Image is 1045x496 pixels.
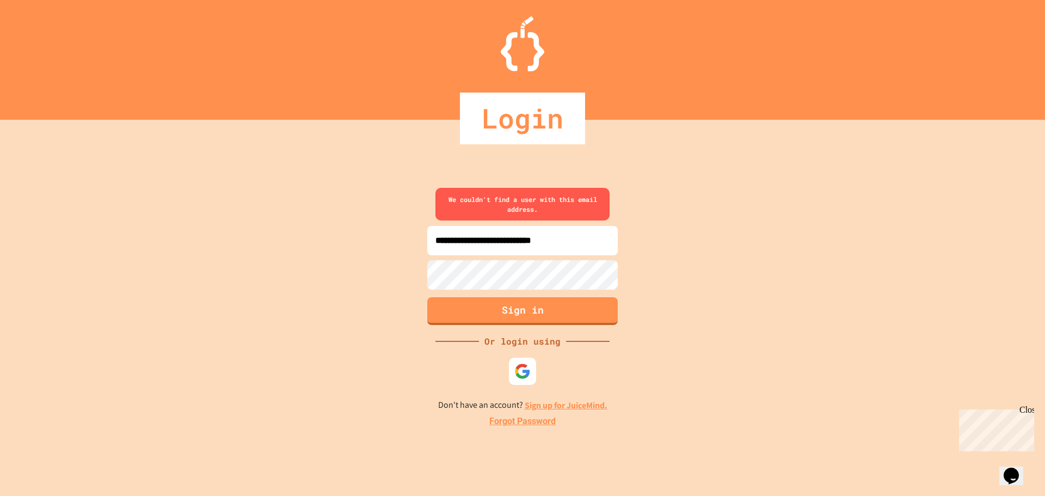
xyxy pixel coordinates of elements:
[479,335,566,348] div: Or login using
[435,188,610,221] div: We couldn't find a user with this email address.
[955,405,1034,451] iframe: chat widget
[460,93,585,144] div: Login
[525,400,607,411] a: Sign up for JuiceMind.
[999,452,1034,485] iframe: chat widget
[427,297,618,325] button: Sign in
[489,415,556,428] a: Forgot Password
[514,363,531,379] img: google-icon.svg
[4,4,75,69] div: Chat with us now!Close
[501,16,544,71] img: Logo.svg
[438,399,607,412] p: Don't have an account?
